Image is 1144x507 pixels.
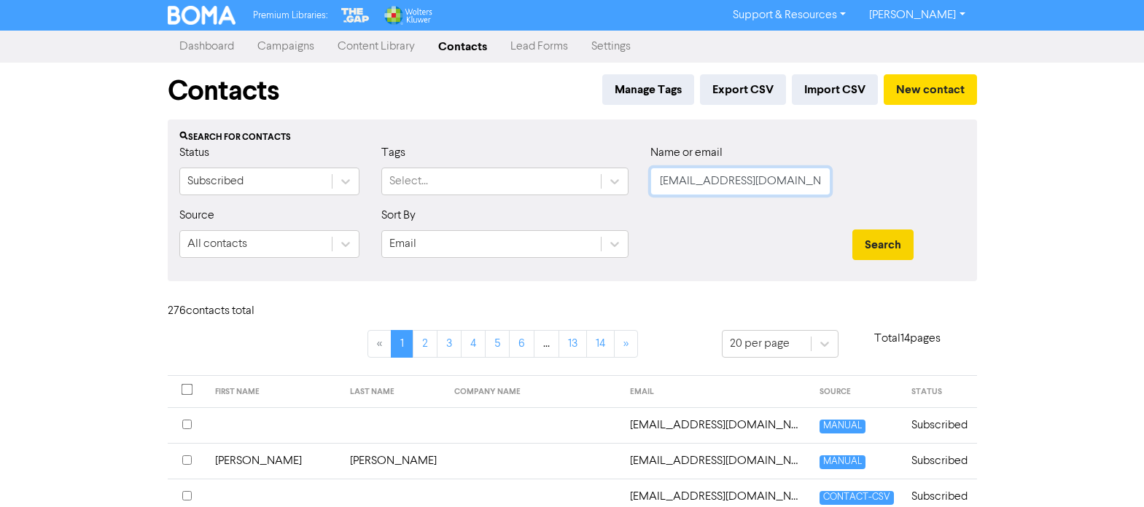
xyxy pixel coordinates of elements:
[381,144,405,162] label: Tags
[341,443,445,479] td: [PERSON_NAME]
[499,32,580,61] a: Lead Forms
[179,207,214,224] label: Source
[820,420,865,433] span: MANUAL
[730,335,790,353] div: 20 per page
[580,32,642,61] a: Settings
[721,4,857,27] a: Support & Resources
[792,74,878,105] button: Import CSV
[187,173,244,190] div: Subscribed
[509,330,534,358] a: Page 6
[179,131,965,144] div: Search for contacts
[586,330,615,358] a: Page 14
[206,443,341,479] td: [PERSON_NAME]
[700,74,786,105] button: Export CSV
[168,32,246,61] a: Dashboard
[179,144,209,162] label: Status
[253,11,327,20] span: Premium Libraries:
[614,330,638,358] a: »
[857,4,976,27] a: [PERSON_NAME]
[389,173,428,190] div: Select...
[445,376,622,408] th: COMPANY NAME
[246,32,326,61] a: Campaigns
[838,330,977,347] p: Total 14 pages
[427,32,499,61] a: Contacts
[559,330,587,358] a: Page 13
[389,235,416,253] div: Email
[903,407,976,443] td: Subscribed
[621,407,811,443] td: 26rows@gmail.com
[903,376,976,408] th: STATUS
[820,455,865,469] span: MANUAL
[168,74,279,108] h1: Contacts
[461,330,486,358] a: Page 4
[485,330,510,358] a: Page 5
[413,330,437,358] a: Page 2
[341,376,445,408] th: LAST NAME
[903,443,976,479] td: Subscribed
[811,376,903,408] th: SOURCE
[621,376,811,408] th: EMAIL
[884,74,977,105] button: New contact
[168,6,236,25] img: BOMA Logo
[383,6,432,25] img: Wolters Kluwer
[206,376,341,408] th: FIRST NAME
[820,491,894,505] span: CONTACT-CSV
[339,6,371,25] img: The Gap
[650,144,723,162] label: Name or email
[168,304,284,318] h6: 276 contact s total
[602,74,694,105] button: Manage Tags
[381,207,416,224] label: Sort By
[621,443,811,479] td: aaronbray28@gmail.com
[187,235,247,253] div: All contacts
[326,32,427,61] a: Content Library
[391,330,413,358] a: Page 1 is your current page
[852,229,914,260] button: Search
[1071,437,1144,507] iframe: Chat Widget
[437,330,462,358] a: Page 3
